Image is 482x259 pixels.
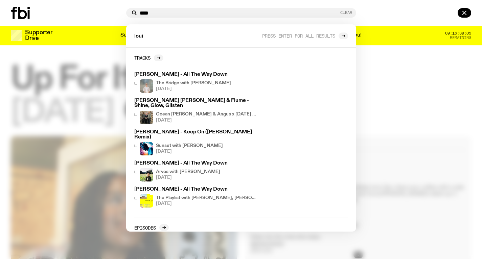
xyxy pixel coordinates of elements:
span: loui [134,34,143,39]
span: [DATE] [156,118,259,123]
h3: [PERSON_NAME] - All The Way Down [134,161,259,166]
img: Simon Caldwell stands side on, looking downwards. He has headphones on. Behind him is a brightly ... [140,142,153,155]
span: [DATE] [156,175,220,180]
span: 09:16:39:05 [445,31,471,35]
a: Episodes [134,224,169,231]
button: Clear [340,11,352,15]
h3: [PERSON_NAME] - All The Way Down [134,187,259,192]
img: Mara stands in front of a frosted glass wall wearing a cream coloured t-shirt and black glasses. ... [140,79,153,93]
h3: [PERSON_NAME] - All The Way Down [134,72,259,77]
span: [DATE] [156,201,259,206]
span: Remaining [450,36,471,40]
h4: The Playlist with [PERSON_NAME], [PERSON_NAME], [PERSON_NAME], and Raf [156,196,259,200]
a: Press enter for all results [262,33,348,39]
a: Tracks [134,55,163,61]
a: [PERSON_NAME] - Keep On ([PERSON_NAME] Remix)Simon Caldwell stands side on, looking downwards. He... [132,127,261,158]
span: [DATE] [156,87,231,91]
h4: The Bridge with [PERSON_NAME] [156,81,231,85]
a: [PERSON_NAME] - All The Way DownBri is smiling and wearing a black t-shirt. She is standing in fr... [132,158,261,184]
span: [DATE] [156,149,223,154]
span: Press enter for all results [262,33,335,38]
a: [PERSON_NAME] - All The Way DownThe Playlist with [PERSON_NAME], [PERSON_NAME], [PERSON_NAME], an... [132,184,261,210]
h4: Ocean [PERSON_NAME] & Angus x [DATE] Arvos [156,112,259,116]
img: Bri is smiling and wearing a black t-shirt. She is standing in front of a lush, green field. Ther... [140,168,153,181]
h3: Supporter Drive [25,30,52,41]
h3: [PERSON_NAME] - Keep On ([PERSON_NAME] Remix) [134,130,259,140]
a: [PERSON_NAME] [PERSON_NAME] & Flume - Shine, Glow, GlistenOcean [PERSON_NAME] & Angus x [DATE] Ar... [132,95,261,127]
h4: Sunset with [PERSON_NAME] [156,144,223,148]
a: [PERSON_NAME] - All The Way DownMara stands in front of a frosted glass wall wearing a cream colo... [132,69,261,95]
p: Supporter Drive 2025: Shaping the future of our city’s music, arts, and culture - with the help o... [120,33,362,39]
h3: [PERSON_NAME] [PERSON_NAME] & Flume - Shine, Glow, Glisten [134,98,259,108]
h2: Tracks [134,55,151,60]
h4: Arvos with [PERSON_NAME] [156,170,220,174]
h2: Episodes [134,225,156,230]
